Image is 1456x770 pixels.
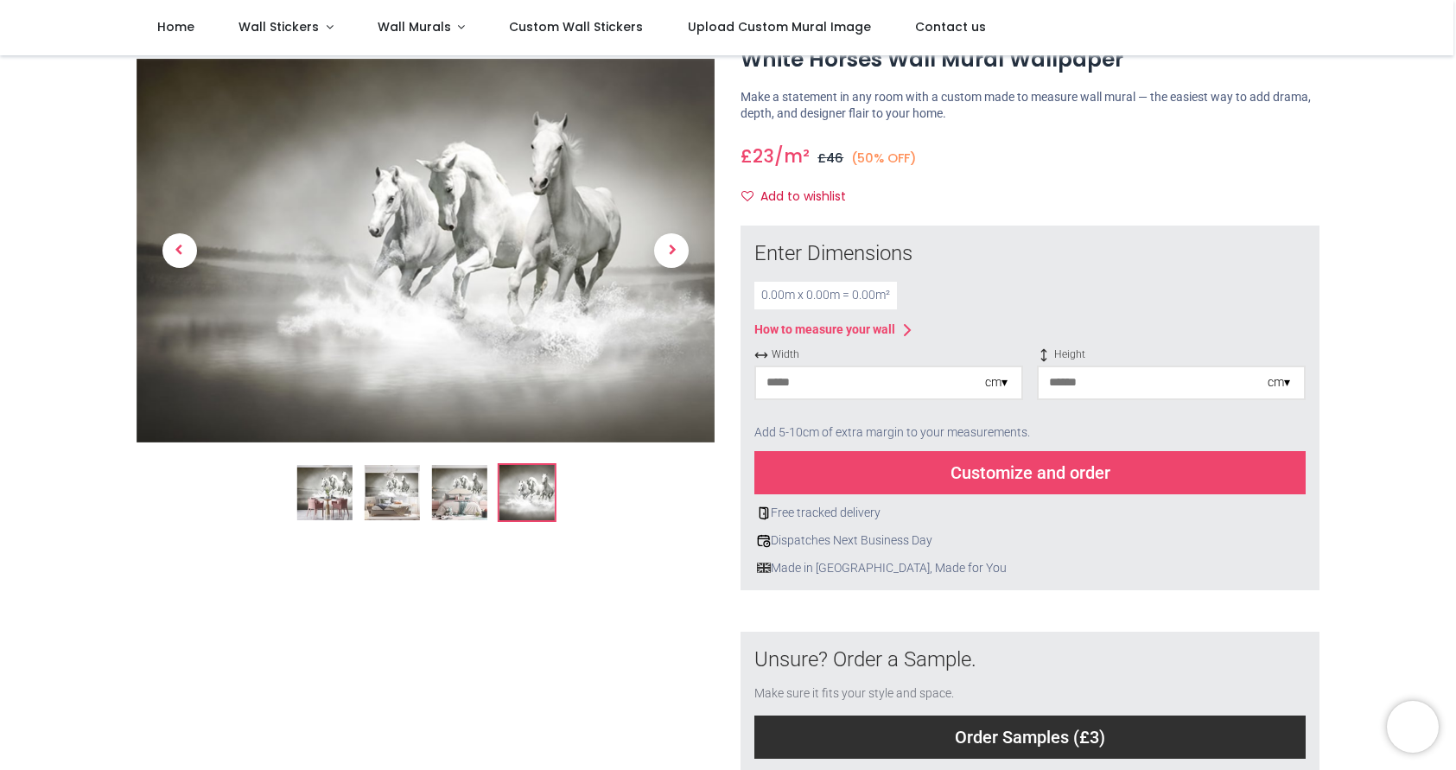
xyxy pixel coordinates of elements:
div: Enter Dimensions [754,239,1306,269]
button: Add to wishlistAdd to wishlist [741,182,861,212]
div: cm ▾ [985,374,1008,391]
div: Made in [GEOGRAPHIC_DATA], Made for You [754,560,1306,577]
a: Next [628,117,715,385]
iframe: Brevo live chat [1387,701,1439,753]
span: Home [157,18,194,35]
div: How to measure your wall [754,321,895,339]
span: Previous [162,234,197,269]
span: Height [1037,347,1306,362]
span: Wall Stickers [238,18,319,35]
span: Next [654,234,689,269]
img: WS-42302-04 [499,466,554,521]
div: Customize and order [754,451,1306,494]
div: Add 5-10cm of extra margin to your measurements. [754,414,1306,452]
div: cm ▾ [1268,374,1290,391]
div: Order Samples (£3) [754,716,1306,759]
h1: White Horses Wall Mural Wallpaper [741,45,1319,74]
div: 0.00 m x 0.00 m = 0.00 m² [754,282,897,309]
span: Upload Custom Mural Image [688,18,871,35]
p: Make a statement in any room with a custom made to measure wall mural — the easiest way to add dr... [741,89,1319,123]
img: uk [757,561,771,575]
img: WS-42302-03 [431,466,486,521]
div: Unsure? Order a Sample. [754,646,1306,675]
span: Custom Wall Stickers [509,18,643,35]
span: 23 [753,143,774,169]
span: Contact us [915,18,986,35]
span: Width [754,347,1023,362]
span: £ [741,143,774,169]
div: Make sure it fits your style and space. [754,685,1306,703]
img: White Horses Wall Mural Wallpaper [296,466,352,521]
span: Wall Murals [378,18,451,35]
span: 46 [826,150,843,167]
div: Dispatches Next Business Day [754,532,1306,550]
span: £ [817,150,843,167]
img: WS-42302-04 [137,60,715,443]
i: Add to wishlist [741,190,753,202]
a: Previous [137,117,223,385]
div: Free tracked delivery [754,505,1306,522]
img: WS-42302-02 [364,466,419,521]
small: (50% OFF) [851,150,917,168]
span: /m² [774,143,810,169]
